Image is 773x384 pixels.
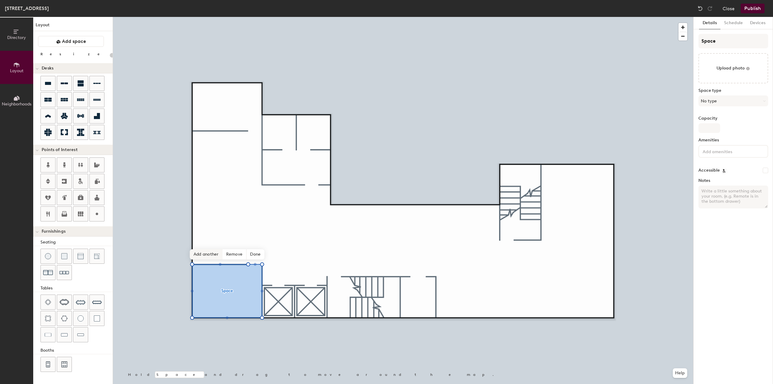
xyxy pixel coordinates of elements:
button: Couch (x3) [57,265,72,280]
button: Table (1x4) [73,327,88,342]
img: Redo [707,5,713,11]
button: Six seat round table [57,311,72,326]
span: Points of Interest [42,147,78,152]
button: Table (round) [73,311,88,326]
span: Add space [62,38,86,44]
img: Four seat table [45,299,51,305]
span: Layout [10,68,24,73]
img: Stool [45,253,51,259]
img: Couch (x3) [59,268,69,277]
img: Eight seat table [76,297,85,307]
h1: Layout [33,22,113,31]
img: Couch (x2) [43,268,53,277]
button: Four seat table [40,295,56,310]
span: Desks [42,66,53,71]
div: Tables [40,285,113,292]
button: Close [723,4,735,13]
button: Cushion [57,249,72,264]
img: Six seat round table [61,315,68,321]
label: Accessible [698,168,720,173]
button: Add space [38,36,104,47]
label: Capacity [698,116,768,121]
button: Details [699,17,720,29]
img: Four seat round table [45,315,51,321]
span: Furnishings [42,229,66,234]
img: Four seat booth [45,361,51,367]
label: Amenities [698,138,768,143]
button: Devices [746,17,769,29]
img: Six seat table [59,299,69,305]
img: Table (1x4) [77,332,84,338]
button: Four seat round table [40,311,56,326]
button: No type [698,95,768,106]
span: Neighborhoods [2,102,31,107]
div: Booths [40,347,113,354]
span: Done [246,249,264,260]
input: Add amenities [701,147,756,155]
img: Couch (corner) [94,253,100,259]
img: Ten seat table [92,297,102,307]
button: Upload photo [698,53,768,83]
img: Table (1x3) [61,332,68,338]
button: Table (1x2) [40,327,56,342]
span: Add another [190,249,223,260]
button: Couch (x2) [40,265,56,280]
button: Couch (corner) [89,249,104,264]
button: Ten seat table [89,295,104,310]
div: Seating [40,239,113,246]
img: Undo [697,5,703,11]
button: Help [673,368,687,378]
img: Table (1x1) [94,315,100,321]
label: Space type [698,88,768,93]
div: [STREET_ADDRESS] [5,5,49,12]
button: Couch (middle) [73,249,88,264]
button: Publish [741,4,765,13]
img: Table (1x2) [45,332,51,338]
button: Four seat booth [40,357,56,372]
button: Six seat table [57,295,72,310]
span: Directory [7,35,26,40]
img: Couch (middle) [78,253,84,259]
label: Notes [698,178,768,183]
img: Table (round) [78,315,84,321]
button: Eight seat table [73,295,88,310]
button: Six seat booth [57,357,72,372]
button: Table (1x3) [57,327,72,342]
img: Cushion [61,253,67,259]
img: Six seat booth [61,361,67,367]
button: Schedule [720,17,746,29]
button: Stool [40,249,56,264]
div: Resize [40,52,107,56]
span: Remove [223,249,247,260]
button: Table (1x1) [89,311,104,326]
